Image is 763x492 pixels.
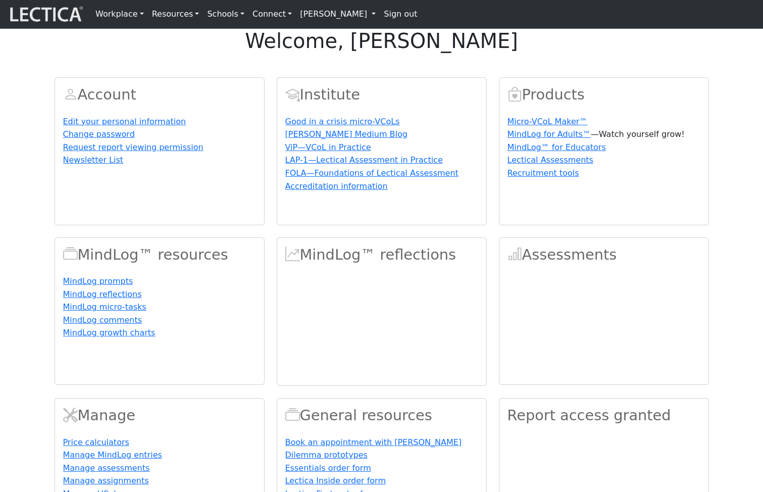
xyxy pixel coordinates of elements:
[285,142,371,152] a: ViP—VCoL in Practice
[63,246,256,264] h2: MindLog™ resources
[507,86,700,104] h2: Products
[507,407,700,424] h2: Report access granted
[63,117,186,126] a: Edit your personal information
[285,168,459,178] a: FOLA—Foundations of Lectical Assessment
[63,315,142,325] a: MindLog comments
[285,407,300,424] span: Resources
[285,129,408,139] a: [PERSON_NAME] Medium Blog
[63,276,133,286] a: MindLog prompts
[148,4,204,24] a: Resources
[63,302,146,312] a: MindLog micro-tasks
[507,246,522,263] span: Assessments
[63,142,204,152] a: Request report viewing permission
[507,128,700,140] p: —Watch yourself grow!
[63,476,149,485] a: Manage assignments
[507,246,700,264] h2: Assessments
[285,407,478,424] h2: General resources
[285,155,443,165] a: LAP-1—Lectical Assessment in Practice
[285,246,300,263] span: MindLog
[285,476,386,485] a: Lectica Inside order form
[63,328,156,337] a: MindLog growth charts
[285,437,462,447] a: Book an appointment with [PERSON_NAME]
[507,168,579,178] a: Recruitment tools
[285,86,478,104] h2: Institute
[285,86,300,103] span: Account
[203,4,248,24] a: Schools
[507,155,593,165] a: Lectical Assessments
[8,5,83,24] img: lecticalive
[507,142,606,152] a: MindLog™ for Educators
[63,246,78,263] span: MindLog™ resources
[248,4,296,24] a: Connect
[507,117,588,126] a: Micro-VCoL Maker™
[285,181,388,191] a: Accreditation information
[285,246,478,264] h2: MindLog™ reflections
[63,437,129,447] a: Price calculators
[63,86,256,104] h2: Account
[63,463,150,473] a: Manage assessments
[507,129,591,139] a: MindLog for Adults™
[91,4,148,24] a: Workplace
[296,4,380,24] a: [PERSON_NAME]
[507,86,522,103] span: Products
[63,155,124,165] a: Newsletter List
[63,407,256,424] h2: Manage
[285,450,368,460] a: Dilemma prototypes
[63,407,78,424] span: Manage
[63,86,78,103] span: Account
[285,463,371,473] a: Essentials order form
[285,117,400,126] a: Good in a crisis micro-VCoLs
[63,129,135,139] a: Change password
[380,4,421,24] a: Sign out
[63,450,162,460] a: Manage MindLog entries
[63,289,142,299] a: MindLog reflections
